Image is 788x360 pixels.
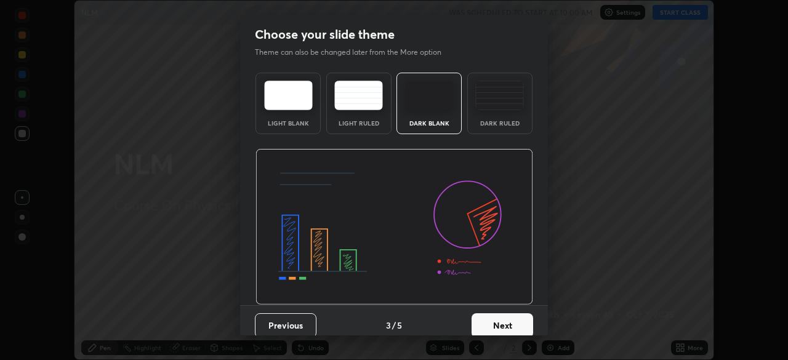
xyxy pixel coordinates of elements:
div: Light Ruled [334,120,384,126]
div: Dark Blank [404,120,454,126]
h4: 3 [386,319,391,332]
h4: 5 [397,319,402,332]
img: darkRuledTheme.de295e13.svg [475,81,524,110]
img: lightRuledTheme.5fabf969.svg [334,81,383,110]
button: Next [472,313,533,338]
h4: / [392,319,396,332]
h2: Choose your slide theme [255,26,395,42]
button: Previous [255,313,316,338]
img: darkTheme.f0cc69e5.svg [405,81,454,110]
img: lightTheme.e5ed3b09.svg [264,81,313,110]
img: darkThemeBanner.d06ce4a2.svg [255,149,533,305]
div: Dark Ruled [475,120,525,126]
div: Light Blank [263,120,313,126]
p: Theme can also be changed later from the More option [255,47,454,58]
